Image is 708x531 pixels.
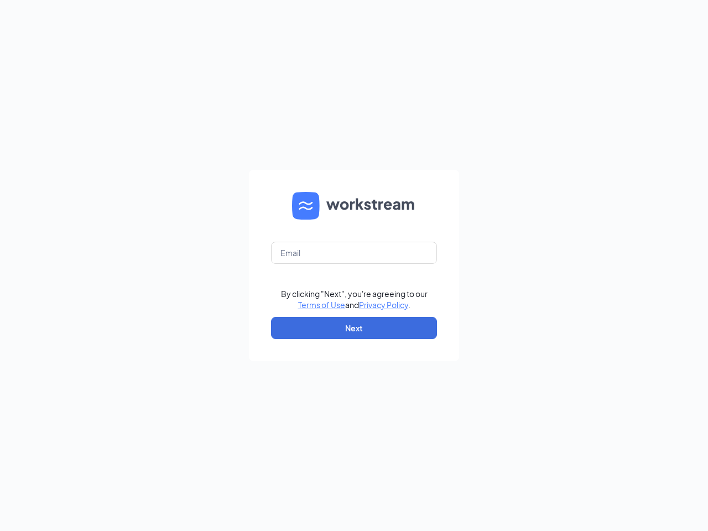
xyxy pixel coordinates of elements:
div: By clicking "Next", you're agreeing to our and . [281,288,428,310]
input: Email [271,242,437,264]
a: Terms of Use [298,300,345,310]
img: WS logo and Workstream text [292,192,416,220]
a: Privacy Policy [359,300,408,310]
button: Next [271,317,437,339]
